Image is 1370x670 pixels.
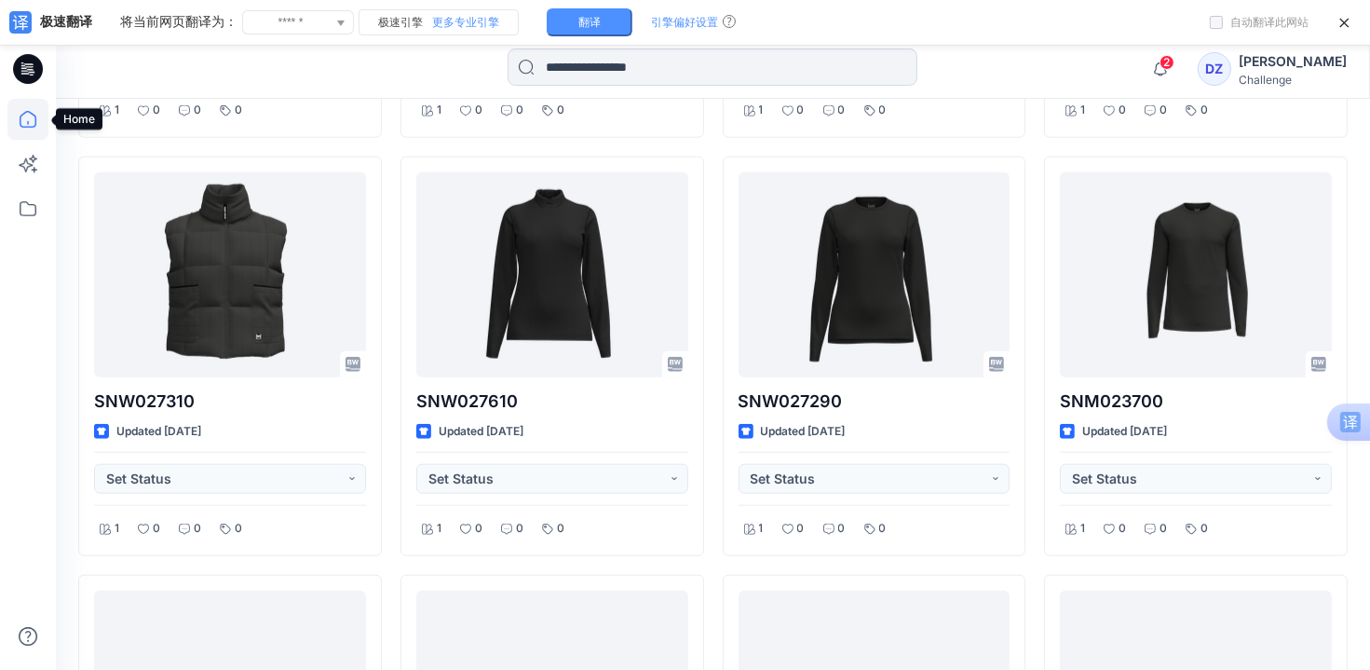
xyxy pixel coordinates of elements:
p: SNW027610 [416,389,688,415]
p: Updated [DATE] [116,422,201,442]
p: 0 [879,101,887,120]
div: DZ [1198,52,1231,86]
p: SNW027310 [94,389,366,415]
p: 0 [194,519,201,539]
p: 0 [194,101,201,120]
p: 1 [437,101,441,120]
p: 0 [153,519,160,539]
p: 0 [235,101,242,120]
a: SNW027290 [739,172,1011,377]
p: Updated [DATE] [761,422,846,442]
p: Updated [DATE] [439,422,523,442]
p: 0 [557,519,564,539]
p: 1 [437,519,441,539]
p: 0 [235,519,242,539]
p: 0 [797,101,805,120]
span: 2 [1160,55,1174,70]
p: 0 [1119,519,1126,539]
p: 0 [153,101,160,120]
p: 1 [115,519,119,539]
a: SNW027610 [416,172,688,377]
p: 0 [797,519,805,539]
div: Challenge [1239,73,1347,87]
p: 0 [557,101,564,120]
p: 0 [1200,519,1208,539]
p: 0 [475,519,482,539]
p: 1 [1080,101,1085,120]
p: SNM023700 [1060,389,1332,415]
p: 0 [1200,101,1208,120]
a: SNW027310 [94,172,366,377]
p: 0 [516,101,523,120]
div: [PERSON_NAME] [1239,50,1347,73]
p: 0 [1160,519,1167,539]
p: 1 [115,101,119,120]
p: Updated [DATE] [1082,422,1167,442]
p: 0 [838,519,846,539]
p: 1 [759,519,764,539]
p: 0 [516,519,523,539]
p: SNW027290 [739,389,1011,415]
a: SNM023700 [1060,172,1332,377]
p: 0 [838,101,846,120]
p: 1 [1080,519,1085,539]
p: 0 [1160,101,1167,120]
p: 0 [475,101,482,120]
p: 0 [879,519,887,539]
p: 0 [1119,101,1126,120]
p: 1 [759,101,764,120]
